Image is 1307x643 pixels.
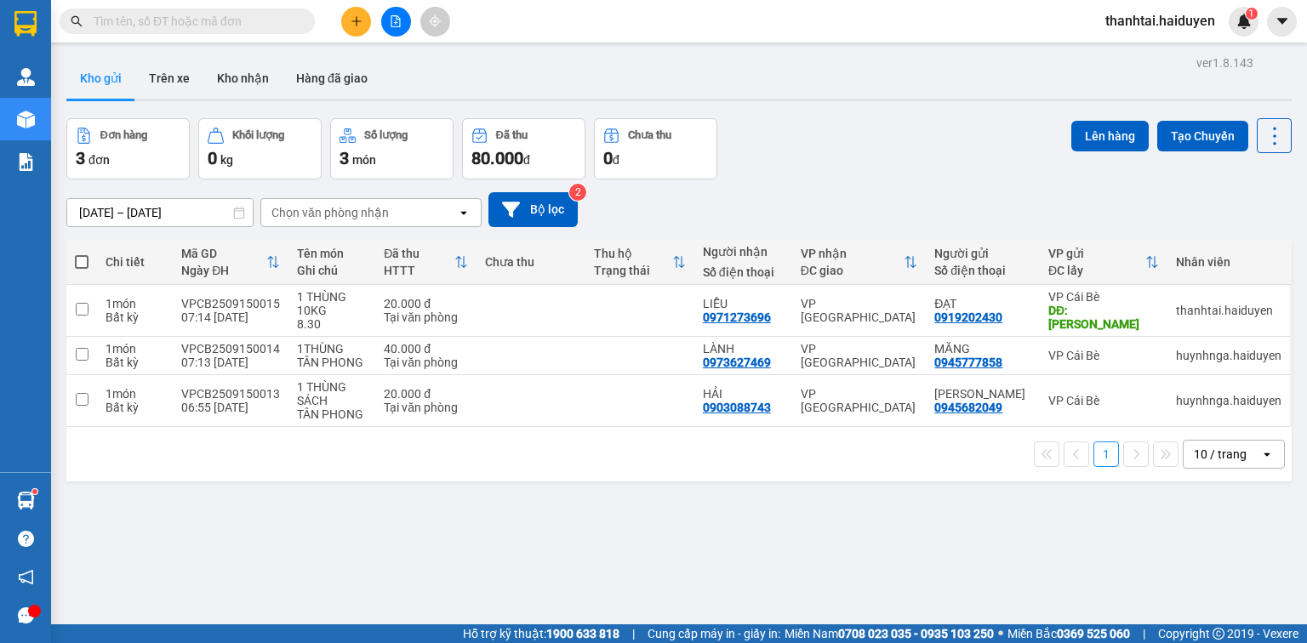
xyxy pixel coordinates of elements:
[1048,290,1159,304] div: VP Cái Bè
[297,290,367,317] div: 1 THÙNG 10KG
[1275,14,1290,29] span: caret-down
[934,342,1031,356] div: MĂNG
[390,15,402,27] span: file-add
[594,118,717,179] button: Chưa thu0đ
[297,317,367,331] div: 8.30
[384,297,468,310] div: 20.000 đ
[703,387,784,401] div: HẢI
[17,68,35,86] img: warehouse-icon
[297,380,367,407] div: 1 THÙNG SÁCH
[998,630,1003,637] span: ⚪️
[198,118,322,179] button: Khối lượng0kg
[1176,394,1281,407] div: huynhnga.haiduyen
[792,240,927,285] th: Toggle SortBy
[1157,121,1248,151] button: Tạo Chuyến
[1093,441,1119,467] button: 1
[18,569,34,585] span: notification
[330,118,454,179] button: Số lượng3món
[100,129,147,141] div: Đơn hàng
[1057,627,1130,640] strong: 0369 525 060
[384,387,468,401] div: 20.000 đ
[17,111,35,128] img: warehouse-icon
[603,148,613,168] span: 0
[14,11,37,37] img: logo-vxr
[1007,624,1130,643] span: Miền Bắc
[384,356,468,369] div: Tại văn phòng
[1176,255,1281,269] div: Nhân viên
[1194,446,1247,463] div: 10 / trang
[703,342,784,356] div: LÀNH
[106,255,164,269] div: Chi tiết
[1176,304,1281,317] div: thanhtai.haiduyen
[181,310,280,324] div: 07:14 [DATE]
[1260,447,1274,461] svg: open
[106,310,164,324] div: Bất kỳ
[181,247,266,260] div: Mã GD
[934,356,1002,369] div: 0945777858
[546,627,619,640] strong: 1900 633 818
[934,387,1031,401] div: THẦY NGHIỆM
[271,204,389,221] div: Chọn văn phòng nhận
[297,342,367,356] div: 1THÙNG
[463,624,619,643] span: Hỗ trợ kỹ thuật:
[1048,394,1159,407] div: VP Cái Bè
[135,58,203,99] button: Trên xe
[801,264,905,277] div: ĐC giao
[632,624,635,643] span: |
[384,310,468,324] div: Tại văn phòng
[66,118,190,179] button: Đơn hàng3đơn
[106,401,164,414] div: Bất kỳ
[496,129,528,141] div: Đã thu
[1196,54,1253,72] div: ver 1.8.143
[232,129,284,141] div: Khối lượng
[934,310,1002,324] div: 0919202430
[381,7,411,37] button: file-add
[1048,349,1159,362] div: VP Cái Bè
[67,199,253,226] input: Select a date range.
[703,297,784,310] div: LIỄU
[181,264,266,277] div: Ngày ĐH
[594,247,672,260] div: Thu hộ
[297,264,367,277] div: Ghi chú
[420,7,450,37] button: aim
[934,297,1031,310] div: ĐẠT
[283,58,381,99] button: Hàng đã giao
[801,342,918,369] div: VP [GEOGRAPHIC_DATA]
[384,401,468,414] div: Tại văn phòng
[220,153,233,167] span: kg
[384,264,454,277] div: HTTT
[613,153,619,167] span: đ
[340,148,349,168] span: 3
[384,247,454,260] div: Đã thu
[17,153,35,171] img: solution-icon
[628,129,671,141] div: Chưa thu
[1048,247,1145,260] div: VP gửi
[1246,8,1258,20] sup: 1
[384,342,468,356] div: 40.000 đ
[485,255,577,269] div: Chưa thu
[648,624,780,643] span: Cung cấp máy in - giấy in:
[801,387,918,414] div: VP [GEOGRAPHIC_DATA]
[94,12,294,31] input: Tìm tên, số ĐT hoặc mã đơn
[32,489,37,494] sup: 1
[18,531,34,547] span: question-circle
[181,401,280,414] div: 06:55 [DATE]
[594,264,672,277] div: Trạng thái
[297,356,367,369] div: TÂN PHONG
[351,15,362,27] span: plus
[106,356,164,369] div: Bất kỳ
[1143,624,1145,643] span: |
[934,264,1031,277] div: Số điện thoại
[703,401,771,414] div: 0903088743
[457,206,471,219] svg: open
[703,356,771,369] div: 0973627469
[208,148,217,168] span: 0
[1236,14,1252,29] img: icon-new-feature
[71,15,83,27] span: search
[1040,240,1167,285] th: Toggle SortBy
[364,129,408,141] div: Số lượng
[181,297,280,310] div: VPCB2509150015
[352,153,376,167] span: món
[181,356,280,369] div: 07:13 [DATE]
[106,387,164,401] div: 1 món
